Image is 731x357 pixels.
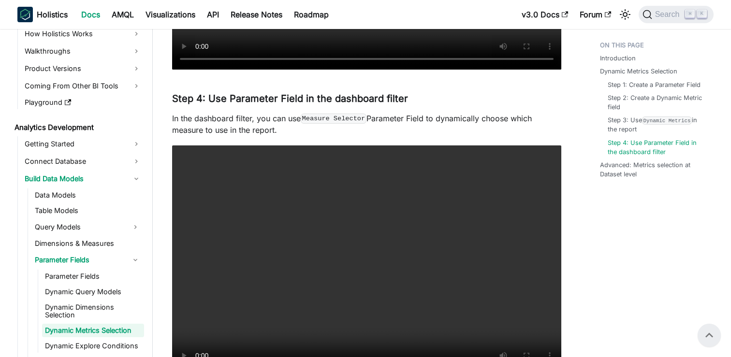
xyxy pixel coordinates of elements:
[225,7,288,22] a: Release Notes
[22,171,144,186] a: Build Data Models
[42,270,144,283] a: Parameter Fields
[8,29,153,357] nav: Docs sidebar
[42,300,144,322] a: Dynamic Dimensions Selection
[75,7,106,22] a: Docs
[12,121,144,134] a: Analytics Development
[642,116,692,125] code: Dynamic Metrics
[288,7,335,22] a: Roadmap
[600,160,708,179] a: Advanced: Metrics selection at Dataset level
[22,96,144,109] a: Playground
[685,10,695,18] kbd: ⌘
[32,204,144,217] a: Table Models
[608,138,704,157] a: Step 4: Use Parameter Field in the dashboard filter
[140,7,201,22] a: Visualizations
[22,154,144,169] a: Connect Database
[301,114,366,123] code: Measure Selector
[127,219,144,235] button: Expand sidebar category 'Query Models'
[32,219,127,235] a: Query Models
[698,324,721,347] button: Scroll back to top
[608,115,704,134] a: Step 3: UseDynamic Metricsin the report
[22,26,144,42] a: How Holistics Works
[617,7,633,22] button: Switch between dark and light mode (currently light mode)
[22,61,144,76] a: Product Versions
[697,10,707,18] kbd: K
[574,7,617,22] a: Forum
[22,78,144,94] a: Coming From Other BI Tools
[600,54,636,63] a: Introduction
[32,252,127,268] a: Parameter Fields
[201,7,225,22] a: API
[608,80,701,89] a: Step 1: Create a Parameter Field
[17,7,33,22] img: Holistics
[32,188,144,202] a: Data Models
[37,9,68,20] b: Holistics
[106,7,140,22] a: AMQL
[172,93,561,105] h3: Step 4: Use Parameter Field in the dashboard filter
[17,7,68,22] a: HolisticsHolistics
[172,113,561,136] p: In the dashboard filter, you can use Parameter Field to dynamically choose which measure to use i...
[42,339,144,353] a: Dynamic Explore Conditions
[516,7,574,22] a: v3.0 Docs
[600,67,677,76] a: Dynamic Metrics Selection
[22,43,144,59] a: Walkthroughs
[608,93,704,112] a: Step 2: Create a Dynamic Metric field
[22,136,144,152] a: Getting Started
[127,252,144,268] button: Collapse sidebar category 'Parameter Fields'
[652,10,686,19] span: Search
[32,237,144,250] a: Dimensions & Measures
[639,6,714,23] button: Search (Command+K)
[42,285,144,299] a: Dynamic Query Models
[42,324,144,337] a: Dynamic Metrics Selection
